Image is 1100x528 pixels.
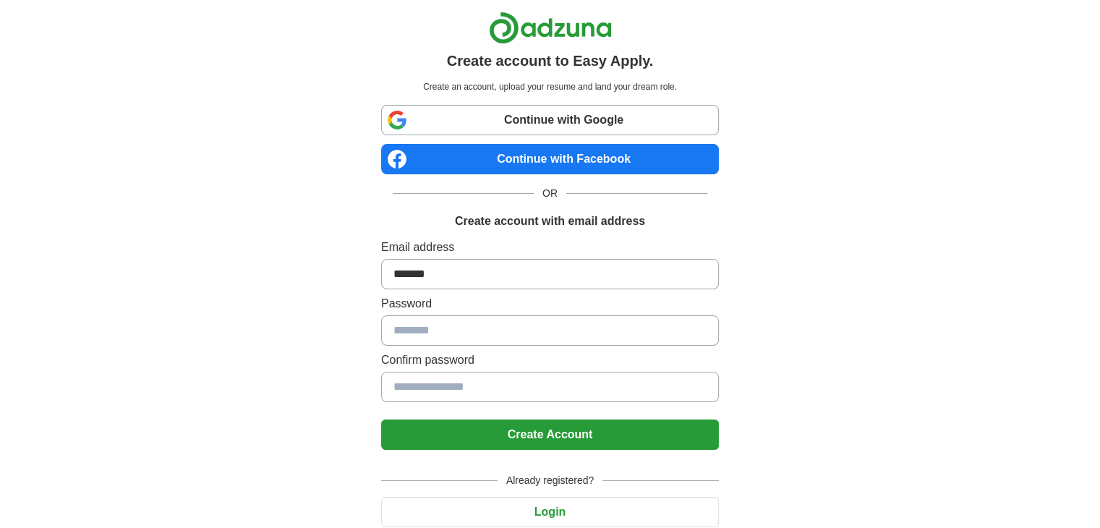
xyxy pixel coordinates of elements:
p: Create an account, upload your resume and land your dream role. [384,80,716,93]
span: OR [534,186,566,201]
label: Email address [381,239,719,256]
h1: Create account to Easy Apply. [447,50,654,72]
a: Continue with Facebook [381,144,719,174]
label: Confirm password [381,352,719,369]
label: Password [381,295,719,312]
a: Login [381,506,719,518]
img: Adzuna logo [489,12,612,44]
span: Already registered? [498,473,602,488]
h1: Create account with email address [455,213,645,230]
button: Login [381,497,719,527]
a: Continue with Google [381,105,719,135]
button: Create Account [381,420,719,450]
